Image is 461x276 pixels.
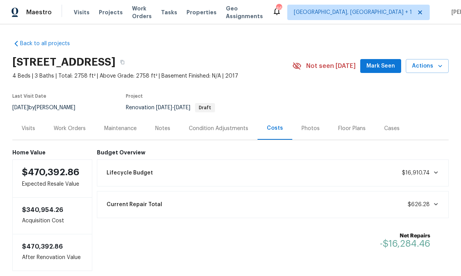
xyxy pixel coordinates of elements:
[155,125,170,132] div: Notes
[294,8,412,16] span: [GEOGRAPHIC_DATA], [GEOGRAPHIC_DATA] + 1
[22,207,63,213] span: $340,954.26
[360,59,401,73] button: Mark Seen
[12,159,92,198] div: Expected Resale Value
[412,61,442,71] span: Actions
[22,244,63,250] span: $470,392.86
[380,239,430,248] span: -$16,284.46
[186,8,217,16] span: Properties
[380,232,430,240] b: Net Repairs
[406,59,449,73] button: Actions
[12,198,92,234] div: Acquisition Cost
[12,72,292,80] span: 4 Beds | 3 Baths | Total: 2758 ft² | Above Grade: 2758 ft² | Basement Finished: N/A | 2017
[126,105,215,110] span: Renovation
[107,169,153,177] span: Lifecycle Budget
[22,168,80,177] span: $470,392.86
[12,234,92,271] div: After Renovation Value
[338,125,366,132] div: Floor Plans
[12,103,85,112] div: by [PERSON_NAME]
[156,105,172,110] span: [DATE]
[107,201,162,208] span: Current Repair Total
[74,8,90,16] span: Visits
[276,5,281,12] div: 46
[12,58,115,66] h2: [STREET_ADDRESS]
[302,125,320,132] div: Photos
[104,125,137,132] div: Maintenance
[174,105,190,110] span: [DATE]
[189,125,248,132] div: Condition Adjustments
[156,105,190,110] span: -
[12,149,92,156] h6: Home Value
[366,61,395,71] span: Mark Seen
[196,105,214,110] span: Draft
[99,8,123,16] span: Projects
[54,125,86,132] div: Work Orders
[12,94,46,98] span: Last Visit Date
[402,170,430,176] span: $16,910.74
[306,62,356,70] span: Not seen [DATE]
[384,125,400,132] div: Cases
[126,94,143,98] span: Project
[115,55,129,69] button: Copy Address
[12,105,29,110] span: [DATE]
[97,149,449,156] h6: Budget Overview
[22,125,35,132] div: Visits
[226,5,263,20] span: Geo Assignments
[267,124,283,132] div: Costs
[12,40,86,47] a: Back to all projects
[161,10,177,15] span: Tasks
[408,202,430,207] span: $626.28
[132,5,152,20] span: Work Orders
[26,8,52,16] span: Maestro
